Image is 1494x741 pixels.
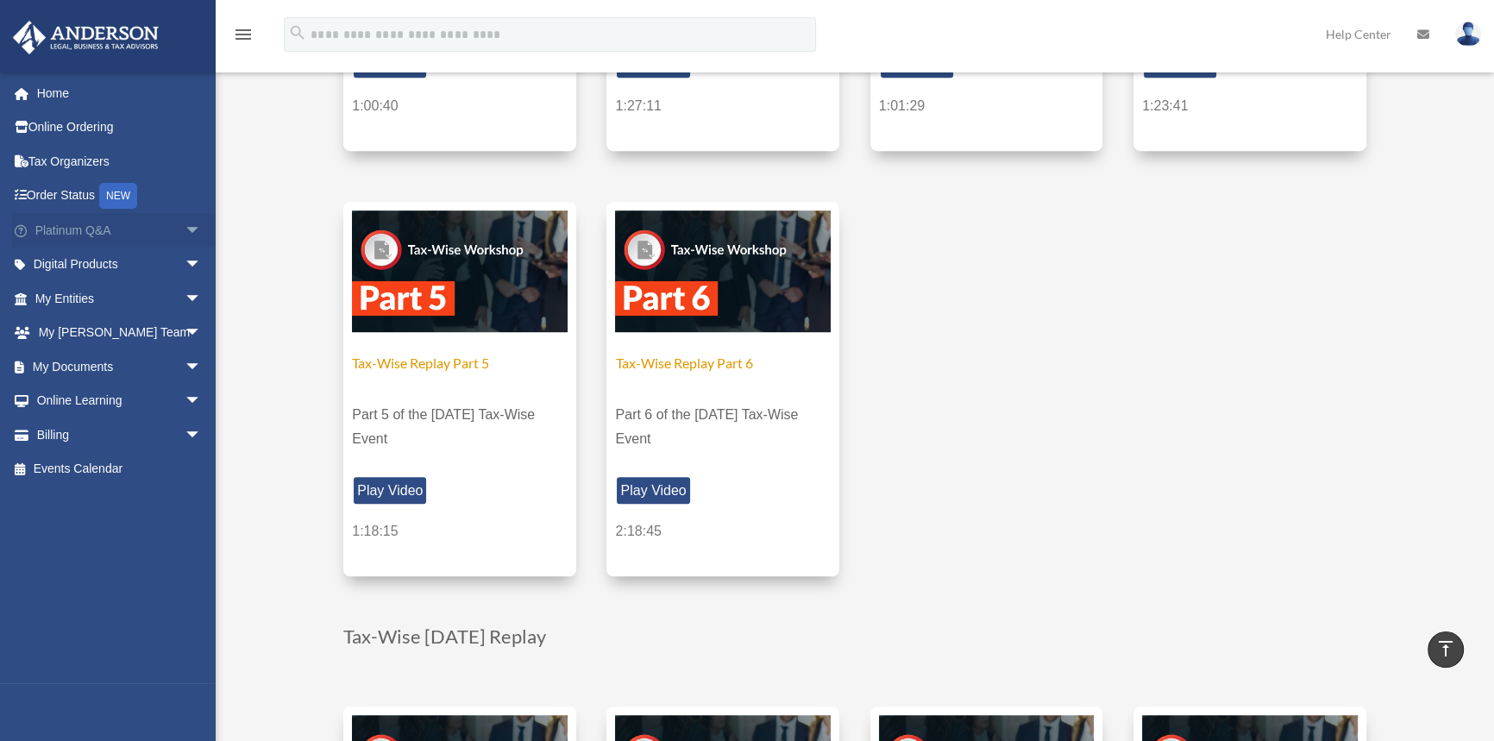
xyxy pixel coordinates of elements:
p: Part 6 of the [DATE] Tax-Wise Event [615,403,831,451]
span: 1:01:29 [879,98,925,113]
a: Billingarrow_drop_down [12,418,228,452]
a: My [PERSON_NAME] Teamarrow_drop_down [12,316,228,350]
a: Events Calendar [12,452,228,487]
a: Online Learningarrow_drop_down [12,384,228,418]
i: vertical_align_top [1435,638,1456,659]
a: Play Video [615,475,691,506]
a: Online Ordering [12,110,228,145]
h5: Tax-Wise Replay Part 6 [615,356,831,379]
span: arrow_drop_down [185,248,219,283]
span: arrow_drop_down [185,316,219,351]
img: Anderson Advisors Platinum Portal [8,21,164,54]
span: 1:00:40 [352,98,398,113]
i: menu [233,24,254,45]
span: arrow_drop_down [185,349,219,385]
h3: Tax-Wise [DATE] Replay [343,627,1366,655]
span: 2:18:45 [615,524,661,538]
p: Part 5 of the [DATE] Tax-Wise Event [352,403,568,451]
span: 1:23:41 [1142,98,1188,113]
div: NEW [99,183,137,209]
a: vertical_align_top [1428,631,1464,668]
span: 1:18:15 [352,524,398,538]
span: arrow_drop_down [185,384,219,419]
a: My Entitiesarrow_drop_down [12,281,228,316]
a: Tax Organizers [12,144,228,179]
a: My Documentsarrow_drop_down [12,349,228,384]
a: Home [12,76,228,110]
img: User Pic [1455,22,1481,47]
span: arrow_drop_down [185,281,219,317]
a: Play Video [352,475,428,506]
i: search [288,23,307,42]
h5: Tax-Wise Replay Part 5 [352,356,568,379]
a: menu [233,30,254,45]
a: Digital Productsarrow_drop_down [12,248,228,282]
span: arrow_drop_down [185,418,219,453]
span: arrow_drop_down [185,213,219,248]
span: 1:27:11 [615,98,661,113]
a: Platinum Q&Aarrow_drop_down [12,213,228,248]
a: Order StatusNEW [12,179,228,214]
